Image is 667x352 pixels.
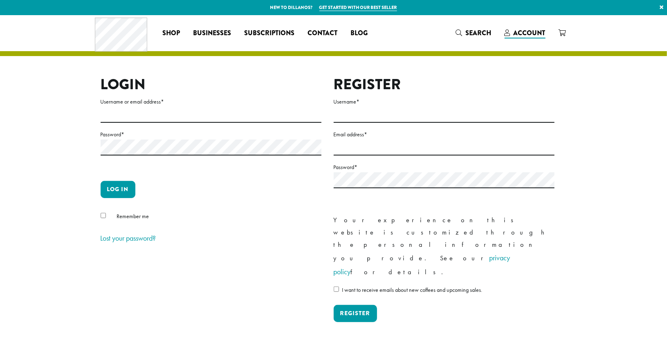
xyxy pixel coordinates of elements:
[334,287,339,292] input: I want to receive emails about new coffees and upcoming sales.
[101,233,156,243] a: Lost your password?
[244,28,294,38] span: Subscriptions
[319,4,397,11] a: Get started with our best seller
[334,253,510,276] a: privacy policy
[350,28,368,38] span: Blog
[334,129,555,140] label: Email address
[156,27,186,40] a: Shop
[162,28,180,38] span: Shop
[334,97,555,107] label: Username
[342,286,483,293] span: I want to receive emails about new coffees and upcoming sales.
[334,305,377,322] button: Register
[334,214,555,279] p: Your experience on this website is customized through the personal information you provide. See o...
[514,28,546,38] span: Account
[117,212,149,220] span: Remember me
[101,76,321,93] h2: Login
[449,26,498,40] a: Search
[334,76,555,93] h2: Register
[334,162,555,172] label: Password
[308,28,337,38] span: Contact
[101,97,321,107] label: Username or email address
[466,28,492,38] span: Search
[101,129,321,140] label: Password
[193,28,231,38] span: Businesses
[101,181,135,198] button: Log in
